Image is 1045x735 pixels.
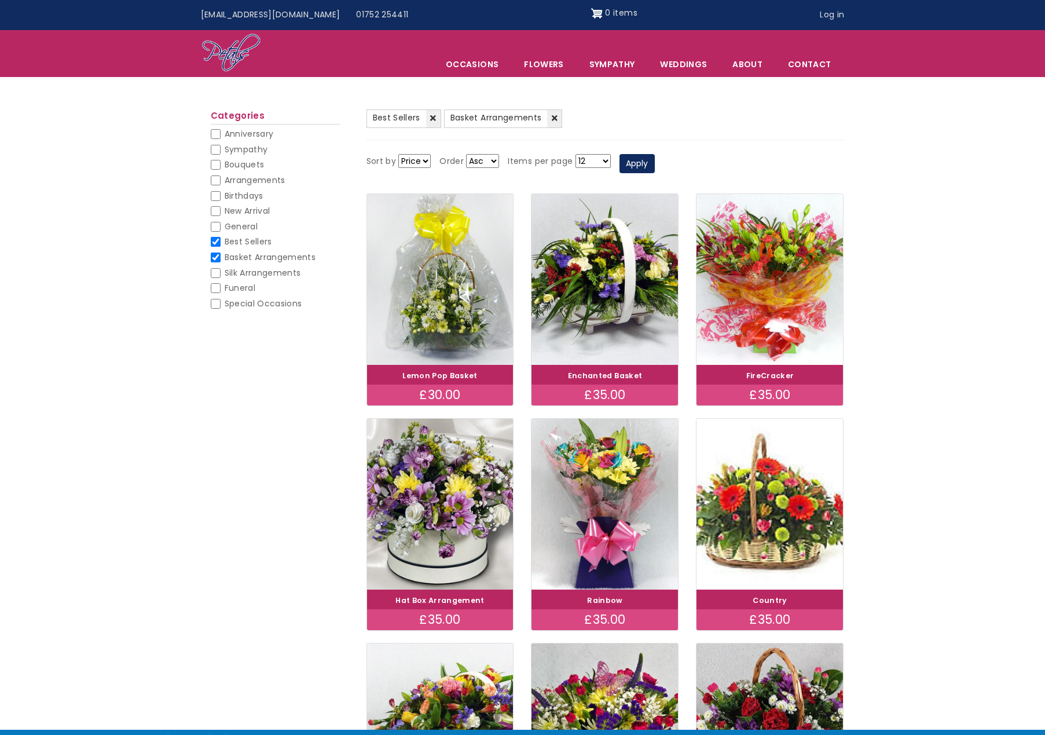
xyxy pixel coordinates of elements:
[367,419,514,590] img: Hat Box Arrangement
[225,190,263,202] span: Birthdays
[211,111,340,125] h2: Categories
[366,109,441,128] a: Best Sellers
[225,159,265,170] span: Bouquets
[201,33,261,74] img: Home
[605,7,637,19] span: 0 items
[746,371,794,381] a: FireCracker
[591,4,603,23] img: Shopping cart
[696,419,843,590] img: Country
[402,371,478,381] a: Lemon Pop Basket
[225,128,274,140] span: Anniversary
[812,4,852,26] a: Log in
[577,52,647,76] a: Sympathy
[619,154,655,174] button: Apply
[508,155,573,169] label: Items per page
[367,385,514,405] div: £30.00
[193,4,349,26] a: [EMAIL_ADDRESS][DOMAIN_NAME]
[450,112,542,123] span: Basket Arrangements
[587,595,622,605] a: Rainbow
[531,385,678,405] div: £35.00
[696,609,843,630] div: £35.00
[373,112,420,123] span: Best Sellers
[225,144,268,155] span: Sympathy
[367,194,514,365] img: Lemon Pop Basket
[366,155,396,169] label: Sort by
[648,52,719,76] span: Weddings
[753,595,787,605] a: Country
[434,52,511,76] span: Occasions
[225,205,270,217] span: New Arrival
[591,4,637,23] a: Shopping cart 0 items
[696,385,843,405] div: £35.00
[512,52,575,76] a: Flowers
[720,52,775,76] a: About
[444,109,563,128] a: Basket Arrangements
[696,194,843,365] img: FireCracker
[776,52,843,76] a: Contact
[348,4,416,26] a: 01752 254411
[531,609,678,630] div: £35.00
[225,251,316,263] span: Basket Arrangements
[395,595,485,605] a: Hat Box Arrangement
[439,155,464,169] label: Order
[568,371,643,381] a: Enchanted Basket
[225,174,285,186] span: Arrangements
[531,419,678,590] img: Rainbow bouquet
[225,298,302,309] span: Special Occasions
[225,221,258,232] span: General
[225,267,301,279] span: Silk Arrangements
[225,282,255,294] span: Funeral
[225,236,272,247] span: Best Sellers
[367,609,514,630] div: £35.00
[531,194,678,365] img: Enchanted Basket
